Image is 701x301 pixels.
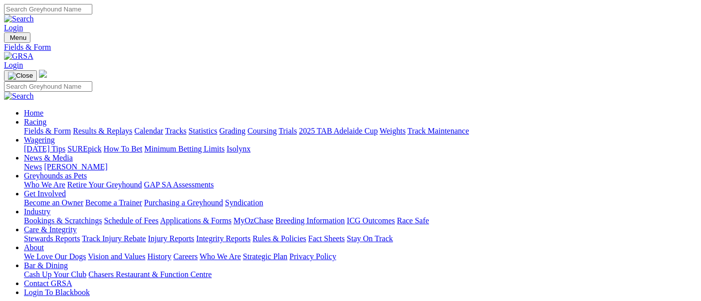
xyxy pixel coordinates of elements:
a: News [24,162,42,171]
a: Home [24,109,43,117]
a: Cash Up Your Club [24,270,86,279]
a: Statistics [189,127,218,135]
div: Bar & Dining [24,270,697,279]
a: Breeding Information [275,216,345,225]
a: Chasers Restaurant & Function Centre [88,270,212,279]
a: Wagering [24,136,55,144]
a: Stay On Track [347,234,393,243]
button: Toggle navigation [4,32,30,43]
a: Who We Are [200,252,241,261]
div: Racing [24,127,697,136]
a: Track Maintenance [408,127,469,135]
a: Become an Owner [24,198,83,207]
a: Results & Replays [73,127,132,135]
a: Racing [24,118,46,126]
a: Isolynx [227,145,250,153]
a: Injury Reports [148,234,194,243]
a: News & Media [24,153,73,162]
a: Calendar [134,127,163,135]
span: Menu [10,34,26,41]
a: Grading [220,127,245,135]
a: Weights [380,127,406,135]
a: We Love Our Dogs [24,252,86,261]
a: Login [4,23,23,32]
a: Bar & Dining [24,261,68,270]
img: GRSA [4,52,33,61]
a: About [24,243,44,252]
a: SUREpick [67,145,101,153]
a: Careers [173,252,198,261]
a: Who We Are [24,180,65,189]
a: MyOzChase [234,216,273,225]
div: About [24,252,697,261]
a: Industry [24,207,50,216]
div: Wagering [24,145,697,153]
a: [DATE] Tips [24,145,65,153]
a: Privacy Policy [289,252,336,261]
a: Care & Integrity [24,225,77,234]
a: How To Bet [104,145,143,153]
a: Track Injury Rebate [82,234,146,243]
a: Tracks [165,127,187,135]
a: Contact GRSA [24,279,72,288]
a: Race Safe [397,216,429,225]
div: Greyhounds as Pets [24,180,697,189]
a: Bookings & Scratchings [24,216,102,225]
a: Syndication [225,198,263,207]
img: Search [4,92,34,101]
a: Fact Sheets [308,234,345,243]
input: Search [4,81,92,92]
div: Care & Integrity [24,234,697,243]
a: History [147,252,171,261]
a: Vision and Values [88,252,145,261]
div: Get Involved [24,198,697,207]
a: ICG Outcomes [347,216,395,225]
a: [PERSON_NAME] [44,162,107,171]
img: logo-grsa-white.png [39,70,47,78]
a: Rules & Policies [252,234,306,243]
a: Login To Blackbook [24,288,90,297]
a: Trials [278,127,297,135]
a: Applications & Forms [160,216,232,225]
div: News & Media [24,162,697,171]
a: Fields & Form [24,127,71,135]
a: Stewards Reports [24,234,80,243]
a: Become a Trainer [85,198,142,207]
button: Toggle navigation [4,70,37,81]
div: Industry [24,216,697,225]
a: Retire Your Greyhound [67,180,142,189]
a: GAP SA Assessments [144,180,214,189]
a: Coursing [247,127,277,135]
a: Integrity Reports [196,234,250,243]
a: Purchasing a Greyhound [144,198,223,207]
input: Search [4,4,92,14]
a: Minimum Betting Limits [144,145,225,153]
img: Search [4,14,34,23]
a: Login [4,61,23,69]
img: Close [8,72,33,80]
a: 2025 TAB Adelaide Cup [299,127,378,135]
a: Schedule of Fees [104,216,158,225]
a: Greyhounds as Pets [24,171,87,180]
a: Strategic Plan [243,252,287,261]
a: Get Involved [24,189,66,198]
a: Fields & Form [4,43,697,52]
